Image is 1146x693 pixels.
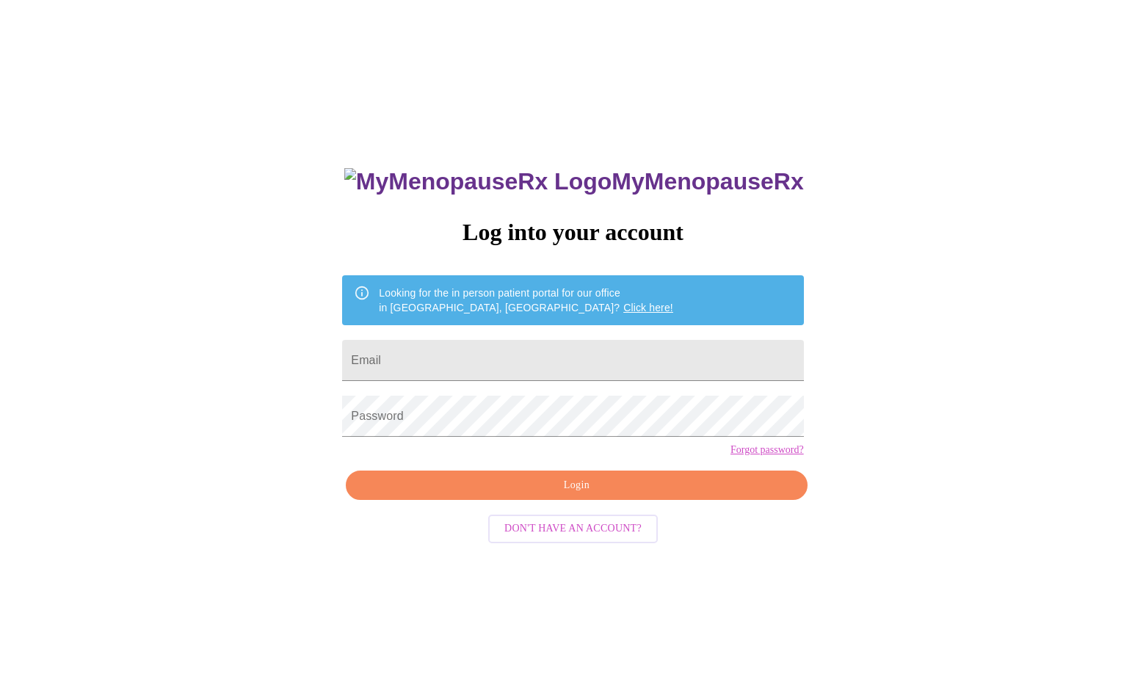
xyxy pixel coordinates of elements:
span: Don't have an account? [504,520,642,538]
a: Forgot password? [730,444,804,456]
button: Login [346,471,807,501]
a: Don't have an account? [485,521,661,534]
h3: MyMenopauseRx [344,168,804,195]
h3: Log into your account [342,219,803,246]
a: Click here! [623,302,673,313]
button: Don't have an account? [488,515,658,543]
span: Login [363,476,790,495]
img: MyMenopauseRx Logo [344,168,612,195]
div: Looking for the in person patient portal for our office in [GEOGRAPHIC_DATA], [GEOGRAPHIC_DATA]? [379,280,673,321]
